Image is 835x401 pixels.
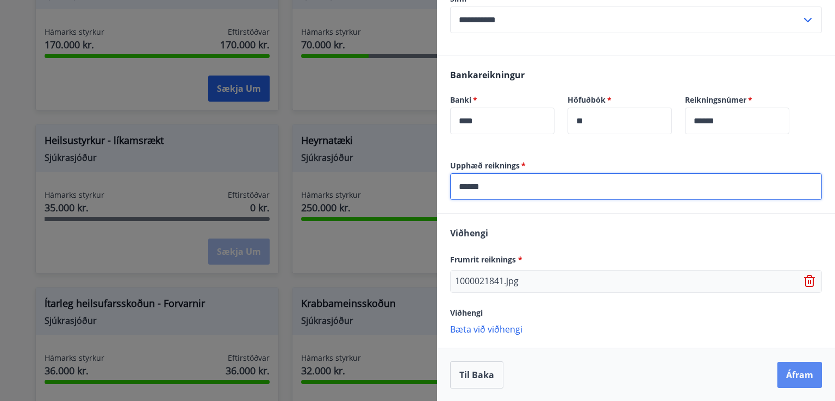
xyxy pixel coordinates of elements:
label: Höfuðbók [568,95,672,105]
span: Viðhengi [450,308,483,318]
label: Banki [450,95,554,105]
p: Bæta við viðhengi [450,323,822,334]
span: Frumrit reiknings [450,254,522,265]
label: Upphæð reiknings [450,160,822,171]
button: Til baka [450,361,503,389]
label: Reikningsnúmer [685,95,789,105]
span: Viðhengi [450,227,488,239]
button: Áfram [777,362,822,388]
div: Upphæð reiknings [450,173,822,200]
p: 1000021841.jpg [455,275,519,288]
span: Bankareikningur [450,69,525,81]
